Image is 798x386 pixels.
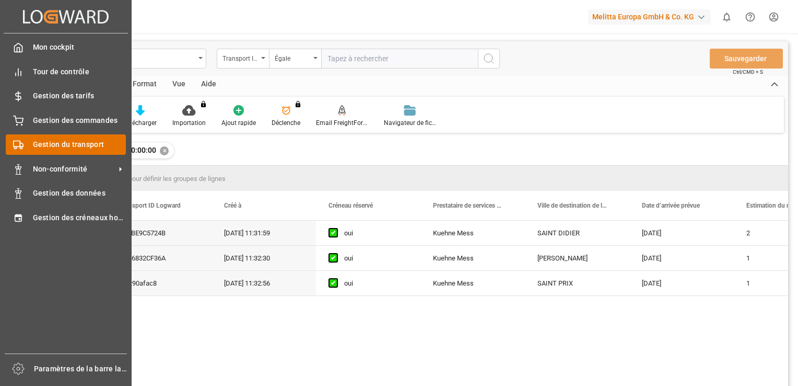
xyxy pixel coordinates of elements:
[125,76,165,94] div: Format
[525,271,629,296] div: SAINT PRIX
[33,188,126,199] span: Gestion des données
[160,146,169,155] div: ✕
[6,183,126,203] a: Gestion des données
[165,76,193,94] div: Vue
[33,115,126,126] span: Gestion des commandes
[212,271,316,296] div: [DATE] 11:32:56
[269,49,321,69] button: Ouvrir le menu
[478,49,500,69] button: Bouton de recherche
[715,5,738,29] button: Afficher 0 nouvelles notifications
[629,271,734,296] div: [DATE]
[525,221,629,245] div: SAINT DIDIER
[6,134,126,155] a: Gestion du transport
[124,118,157,128] div: Télécharger
[107,246,212,270] div: CA06832CF36A
[537,202,607,209] span: Ville de destination de livraison
[420,246,525,270] div: Kuehne Mess
[33,212,126,223] span: Gestion des créneaux horaires
[420,221,525,245] div: Kuehne Mess
[6,110,126,130] a: Gestion des commandes
[79,175,226,183] span: Faites glisser ici pour définir les groupes de lignes
[33,90,126,101] span: Gestion des tarifs
[34,364,127,374] span: Paramètres de la barre latérale
[420,271,525,296] div: Kuehne Mess
[592,12,694,22] font: Melitta Europa GmbH & Co. KG
[275,51,310,63] div: Égale
[107,221,212,245] div: 5A1BE9C5724B
[120,202,181,209] span: Transport ID Logward
[221,118,256,128] div: Ajout rapide
[193,76,224,94] div: Aide
[6,86,126,106] a: Gestion des tarifs
[107,271,212,296] div: 34lit90afac8
[629,221,734,245] div: [DATE]
[6,37,126,58] a: Mon cockpit
[212,221,316,245] div: [DATE] 11:31:59
[525,246,629,270] div: [PERSON_NAME]
[33,164,115,175] span: Non-conformité
[344,221,408,245] div: oui
[222,51,258,63] div: Transport ID Logward
[328,202,373,209] span: Créneau réservé
[384,118,436,128] div: Navigateur de fichiers
[710,49,783,69] button: Sauvegarder
[588,7,715,27] button: Melitta Europa GmbH & Co. KG
[217,49,269,69] button: Ouvrir le menu
[433,202,503,209] span: Prestataire de services de transport
[642,202,700,209] span: Date d’arrivée prévue
[33,139,126,150] span: Gestion du transport
[6,207,126,228] a: Gestion des créneaux horaires
[321,49,478,69] input: Tapez à rechercher
[316,118,368,128] div: Email FreightForwarders
[212,246,316,270] div: [DATE] 11:32:30
[33,66,126,77] span: Tour de contrôle
[6,61,126,82] a: Tour de contrôle
[738,5,762,29] button: Centre d’aide
[344,246,408,270] div: oui
[33,42,126,53] span: Mon cockpit
[629,246,734,270] div: [DATE]
[224,202,241,209] span: Créé à
[344,271,408,296] div: oui
[733,68,763,76] span: Ctrl/CMD + S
